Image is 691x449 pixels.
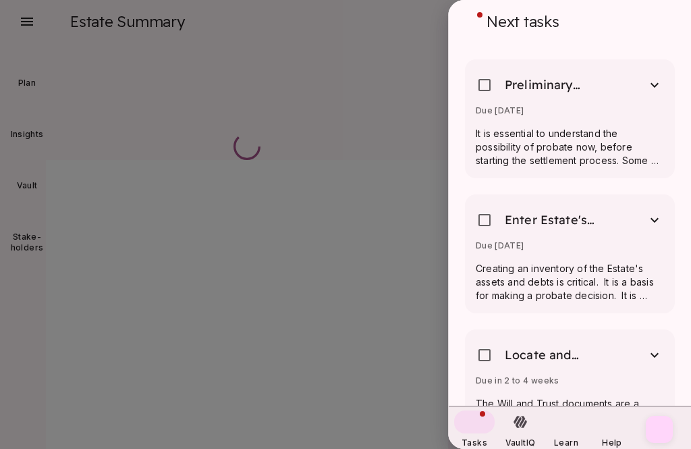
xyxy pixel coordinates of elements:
span: Help [602,438,621,448]
span: Due [DATE] [476,105,524,115]
span: Preliminary probate assessment [505,77,605,93]
span: Due [DATE] [476,240,524,250]
span: Learn [554,438,578,448]
span: Enter Estate's Asset and Debts [505,212,605,228]
p: The Will and Trust documents are a critical starting point. They allow you to understand critical... [476,397,664,438]
button: Create your first task [646,416,673,443]
span: Locate and upload the Estate's legal documents [505,347,605,363]
p: It is essential to understand the possibility of probate now, before starting the settlement proc... [476,127,664,167]
div: Locate and upload the Estate's legal documentsDue in 2 to 4 weeksThe Will and Trust documents are... [465,329,675,448]
div: Enter Estate's Asset and DebtsDue [DATE]Creating an inventory of the Estate's assets and debts is... [465,194,675,313]
span: VaultIQ [505,438,535,448]
p: Creating an inventory of the Estate's assets and debts is critical. It is a basis for making a pr... [476,262,664,302]
span: Next tasks [487,12,559,31]
div: Preliminary probate assessmentDue [DATE]It is essential to understand the possibility of probate ... [465,59,675,178]
span: Due in 2 to 4 weeks [476,375,559,386]
span: Tasks [462,438,487,448]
